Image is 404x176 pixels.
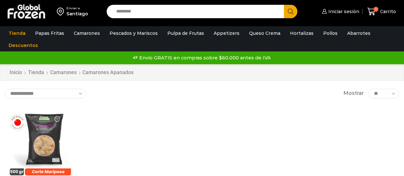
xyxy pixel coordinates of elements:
[164,27,207,39] a: Pulpa de Frutas
[320,27,341,39] a: Pollos
[344,27,374,39] a: Abarrotes
[327,8,359,15] span: Iniciar sesión
[57,6,66,17] img: address-field-icon.svg
[66,11,88,17] div: Santiago
[32,27,67,39] a: Papas Fritas
[210,27,243,39] a: Appetizers
[284,5,297,18] button: Search button
[50,69,77,76] a: Camarones
[366,4,398,19] a: 0 Carrito
[28,69,44,76] a: Tienda
[106,27,161,39] a: Pescados y Mariscos
[66,6,88,11] div: Enviar a
[5,89,86,98] select: Pedido de la tienda
[71,27,103,39] a: Camarones
[378,8,396,15] span: Carrito
[320,5,359,18] a: Iniciar sesión
[9,69,133,76] nav: Breadcrumb
[82,69,133,75] h1: Camarones Apanados
[9,69,22,76] a: Inicio
[343,90,364,97] span: Mostrar
[246,27,284,39] a: Queso Crema
[287,27,317,39] a: Hortalizas
[373,7,378,12] span: 0
[5,27,29,39] a: Tienda
[5,39,41,51] a: Descuentos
